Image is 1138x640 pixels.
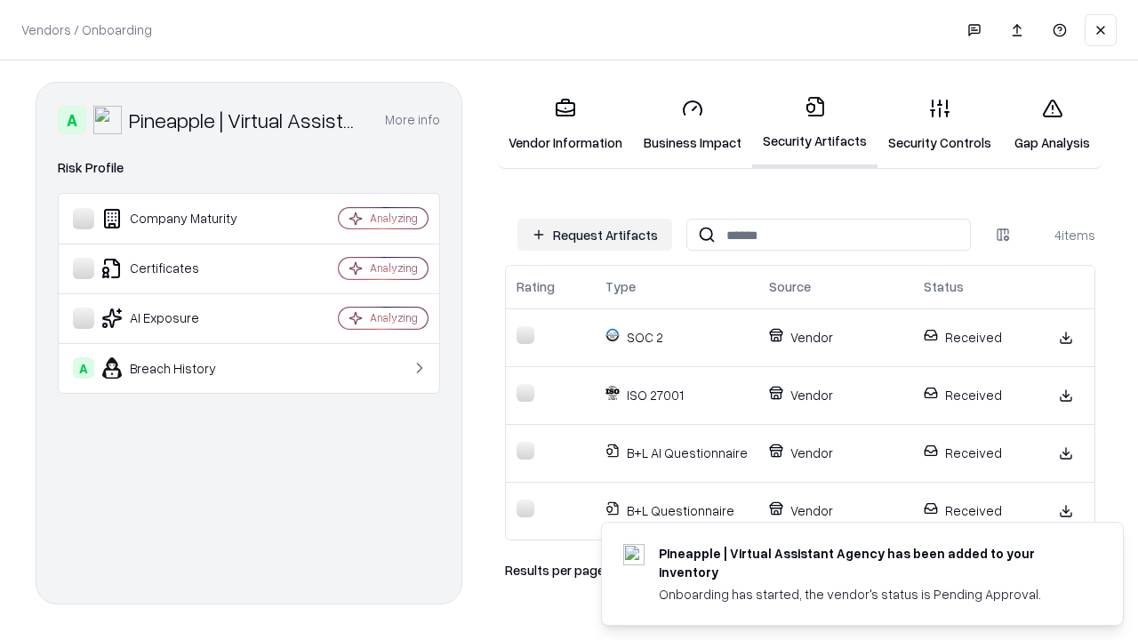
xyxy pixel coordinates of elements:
[58,106,86,134] div: A
[623,544,645,565] img: trypineapple.com
[633,84,752,166] a: Business Impact
[924,501,1027,520] p: Received
[605,501,748,520] p: B+L Questionnaire
[924,277,964,296] div: Status
[605,444,748,462] p: B+L AI Questionnaire
[73,308,285,329] div: AI Exposure
[58,157,440,179] div: Risk Profile
[370,211,418,226] div: Analyzing
[498,84,633,166] a: Vendor Information
[924,386,1027,404] p: Received
[769,501,902,520] p: Vendor
[924,444,1027,462] p: Received
[659,585,1080,604] div: Onboarding has started, the vendor's status is Pending Approval.
[370,260,418,276] div: Analyzing
[129,106,364,134] div: Pineapple | Virtual Assistant Agency
[505,561,607,580] p: Results per page:
[659,544,1080,581] div: Pineapple | Virtual Assistant Agency has been added to your inventory
[73,357,285,379] div: Breach History
[605,277,636,296] div: Type
[605,328,748,347] p: SOC 2
[769,444,902,462] p: Vendor
[73,258,285,279] div: Certificates
[93,106,122,134] img: Pineapple | Virtual Assistant Agency
[517,219,672,251] button: Request Artifacts
[769,328,902,347] p: Vendor
[1024,226,1095,244] div: 4 items
[517,277,555,296] div: Rating
[370,310,418,325] div: Analyzing
[73,208,285,229] div: Company Maturity
[769,386,902,404] p: Vendor
[73,357,94,379] div: A
[924,328,1027,347] p: Received
[769,277,811,296] div: Source
[752,82,878,168] a: Security Artifacts
[605,386,748,404] p: ISO 27001
[1002,84,1102,166] a: Gap Analysis
[385,104,440,136] button: More info
[878,84,1002,166] a: Security Controls
[21,20,152,39] p: Vendors / Onboarding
